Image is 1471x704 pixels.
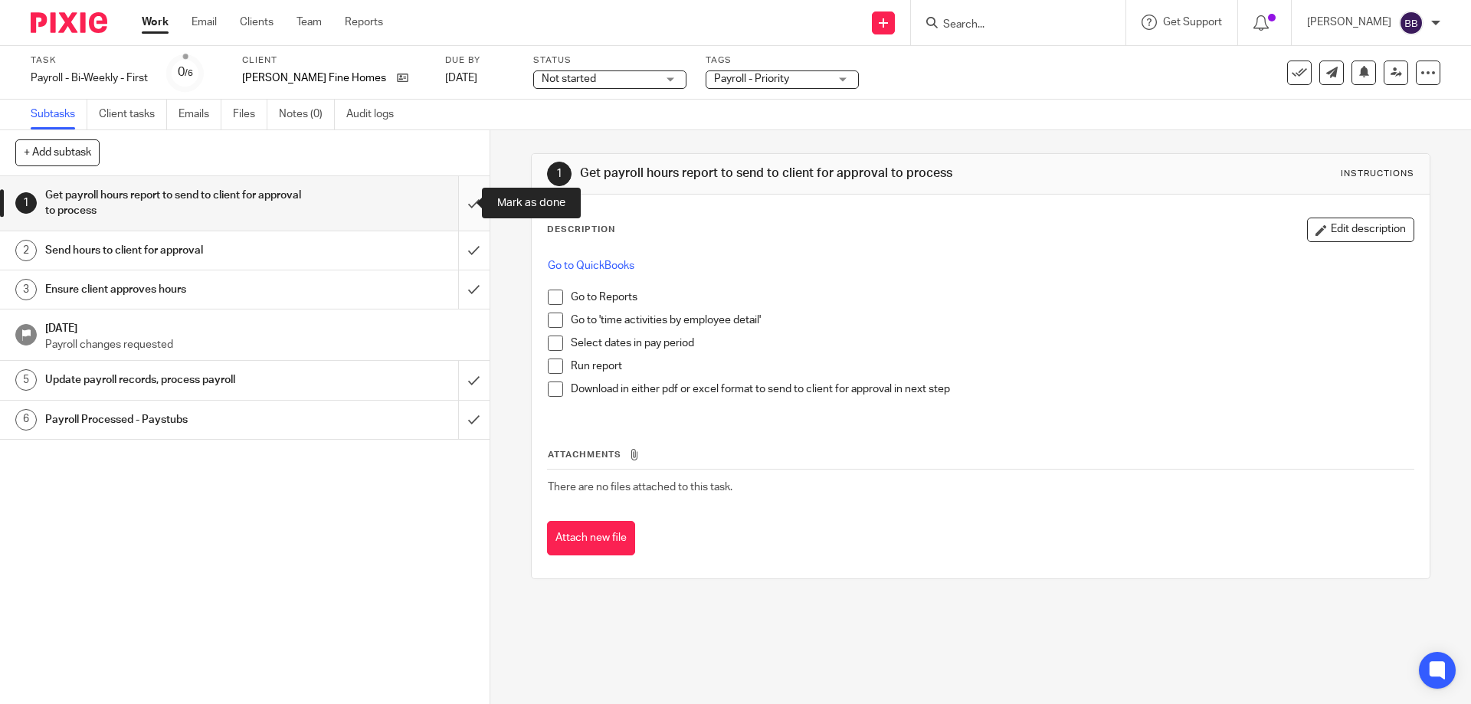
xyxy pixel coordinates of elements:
[179,100,221,129] a: Emails
[714,74,789,84] span: Payroll - Priority
[233,100,267,129] a: Files
[445,73,477,83] span: [DATE]
[346,100,405,129] a: Audit logs
[31,70,148,86] div: Payroll - Bi-Weekly - First
[1341,168,1414,180] div: Instructions
[1163,17,1222,28] span: Get Support
[296,15,322,30] a: Team
[1307,218,1414,242] button: Edit description
[706,54,859,67] label: Tags
[31,12,107,33] img: Pixie
[31,100,87,129] a: Subtasks
[192,15,217,30] a: Email
[1307,15,1391,30] p: [PERSON_NAME]
[242,70,389,86] p: [PERSON_NAME] Fine Homes Ltd.
[548,450,621,459] span: Attachments
[45,368,310,391] h1: Update payroll records, process payroll
[548,482,732,493] span: There are no files attached to this task.
[345,15,383,30] a: Reports
[547,521,635,555] button: Attach new file
[15,279,37,300] div: 3
[15,369,37,391] div: 5
[45,278,310,301] h1: Ensure client approves hours
[15,139,100,165] button: + Add subtask
[15,409,37,431] div: 6
[15,192,37,214] div: 1
[1399,11,1423,35] img: svg%3E
[571,313,1413,328] p: Go to 'time activities by employee detail'
[533,54,686,67] label: Status
[571,336,1413,351] p: Select dates in pay period
[548,260,634,271] a: Go to QuickBooks
[542,74,596,84] span: Not started
[580,165,1014,182] h1: Get payroll hours report to send to client for approval to process
[45,184,310,223] h1: Get payroll hours report to send to client for approval to process
[547,162,572,186] div: 1
[445,54,514,67] label: Due by
[571,381,1413,397] p: Download in either pdf or excel format to send to client for approval in next step
[185,69,193,77] small: /6
[31,54,148,67] label: Task
[45,337,474,352] p: Payroll changes requested
[178,64,193,81] div: 0
[547,224,615,236] p: Description
[279,100,335,129] a: Notes (0)
[142,15,169,30] a: Work
[45,408,310,431] h1: Payroll Processed - Paystubs
[942,18,1079,32] input: Search
[15,240,37,261] div: 2
[242,54,426,67] label: Client
[240,15,274,30] a: Clients
[45,317,474,336] h1: [DATE]
[45,239,310,262] h1: Send hours to client for approval
[99,100,167,129] a: Client tasks
[571,290,1413,305] p: Go to Reports
[571,359,1413,374] p: Run report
